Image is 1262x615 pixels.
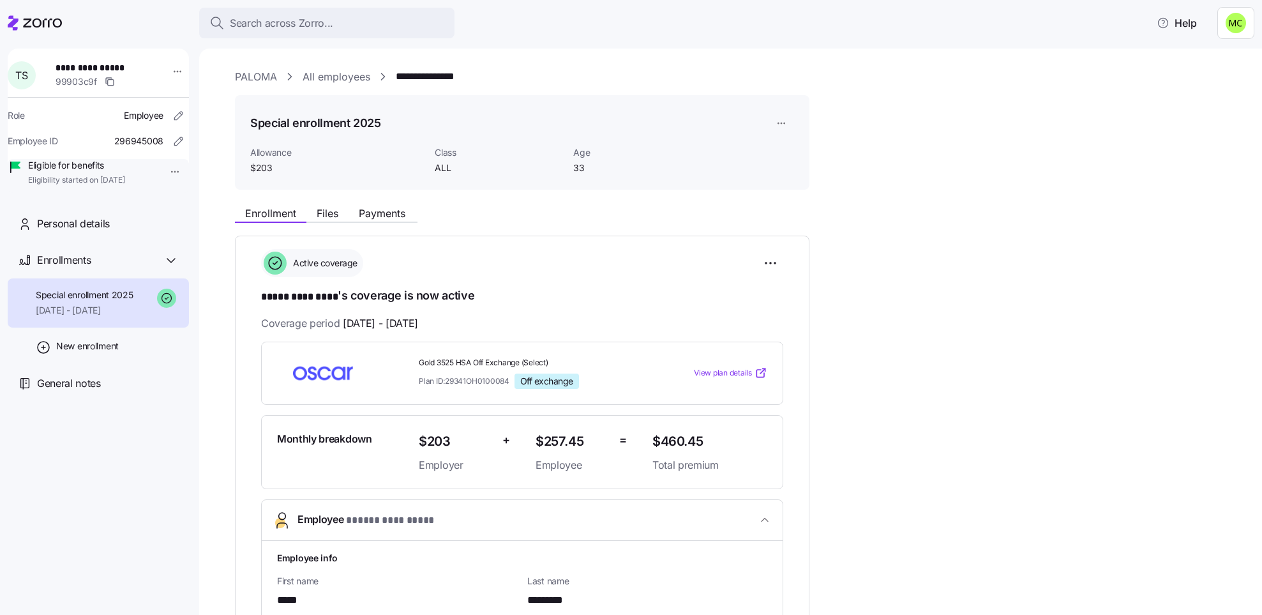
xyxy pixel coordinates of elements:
[28,159,125,172] span: Eligible for benefits
[520,376,573,387] span: Off exchange
[694,367,752,379] span: View plan details
[419,358,642,368] span: Gold 3525 HSA Off Exchange (Select)
[573,162,702,174] span: 33
[619,431,627,450] span: =
[419,376,509,386] span: Plan ID: 29341OH0100084
[277,431,372,447] span: Monthly breakdown
[114,135,163,148] span: 296945008
[277,575,517,588] span: First name
[245,208,296,218] span: Enrollment
[419,457,492,473] span: Employer
[199,8,454,38] button: Search across Zorro...
[536,457,609,473] span: Employee
[1146,10,1207,36] button: Help
[536,431,609,452] span: $257.45
[37,216,110,232] span: Personal details
[261,315,418,331] span: Coverage period
[527,575,767,588] span: Last name
[8,135,58,148] span: Employee ID
[36,304,133,317] span: [DATE] - [DATE]
[28,175,125,186] span: Eligibility started on [DATE]
[277,358,369,388] img: Oscar
[289,257,357,270] span: Active coverage
[652,431,767,452] span: $460.45
[303,69,370,85] a: All employees
[250,162,424,174] span: $203
[235,69,277,85] a: PALOMA
[435,162,563,174] span: ALL
[343,315,418,331] span: [DATE] - [DATE]
[37,252,91,268] span: Enrollments
[250,146,424,159] span: Allowance
[435,146,563,159] span: Class
[297,512,434,529] span: Employee
[359,208,405,218] span: Payments
[56,340,119,353] span: New enrollment
[317,208,338,218] span: Files
[573,146,702,159] span: Age
[694,367,767,379] a: View plan details
[502,431,510,450] span: +
[1157,15,1197,31] span: Help
[8,109,25,122] span: Role
[250,115,381,131] h1: Special enrollment 2025
[37,376,101,391] span: General notes
[124,109,163,122] span: Employee
[36,289,133,301] span: Special enrollment 2025
[419,431,492,452] span: $203
[15,70,27,80] span: T S
[652,457,767,473] span: Total premium
[230,15,333,31] span: Search across Zorro...
[277,551,767,565] h1: Employee info
[56,75,97,88] span: 99903c9f
[261,287,783,305] h1: 's coverage is now active
[1226,13,1246,33] img: fb6fbd1e9160ef83da3948286d18e3ea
